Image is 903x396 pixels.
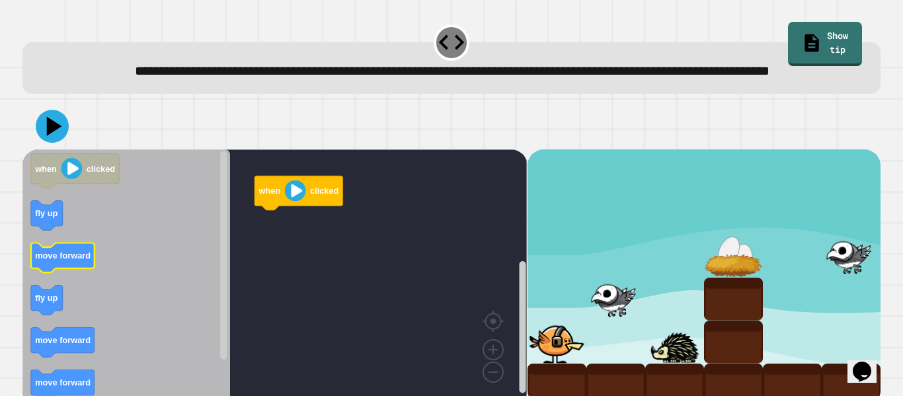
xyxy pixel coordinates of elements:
text: clicked [310,186,338,196]
text: when [34,164,57,174]
text: when [258,186,281,196]
text: move forward [35,377,91,387]
a: Show tip [788,22,862,66]
iframe: chat widget [847,343,890,383]
text: fly up [35,293,58,303]
text: move forward [35,251,91,260]
text: fly up [35,208,58,218]
text: clicked [87,164,115,174]
text: move forward [35,335,91,345]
